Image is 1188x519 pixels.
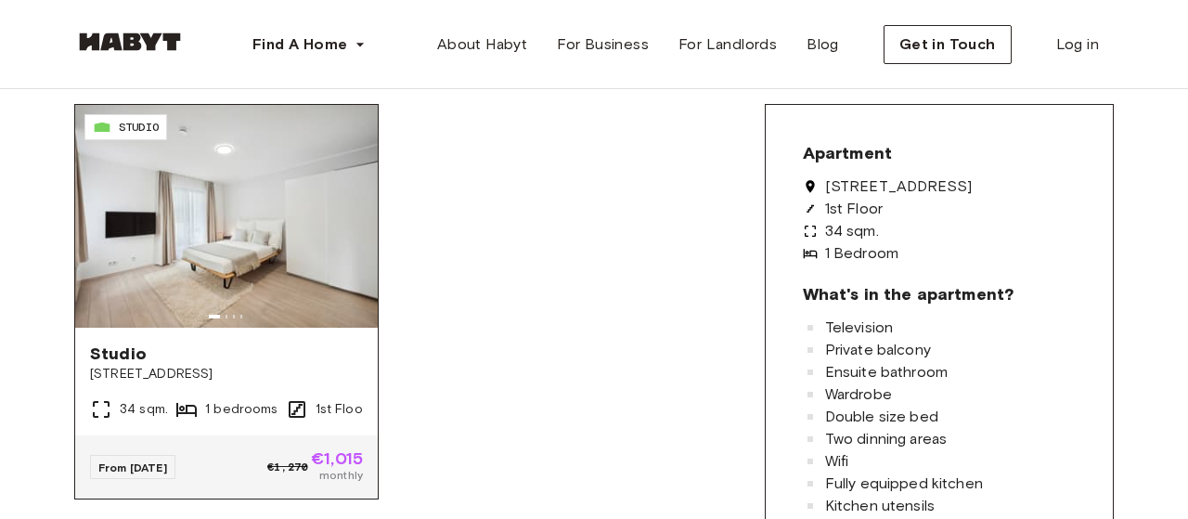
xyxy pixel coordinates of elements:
span: 1st Floor [825,201,883,216]
button: Find A Home [238,26,381,63]
button: Get in Touch [884,25,1012,64]
span: €1,015 [311,450,363,467]
span: Wifi [825,454,849,469]
a: For Landlords [664,26,792,63]
span: Log in [1056,33,1099,56]
span: Two dinning areas [825,432,948,447]
span: Blog [807,33,839,56]
span: 1 Bedroom [825,246,898,261]
span: monthly [311,467,363,484]
span: Studio [90,343,363,365]
span: STUDIO [119,119,159,136]
a: Blog [792,26,854,63]
span: 34 sqm. [825,224,879,239]
span: Apartment [803,142,892,164]
span: Private balcony [825,343,931,357]
span: 1 bedrooms [205,400,278,419]
span: [STREET_ADDRESS] [825,179,972,194]
span: What's in the apartment? [803,283,1014,305]
a: For Business [542,26,664,63]
span: For Business [557,33,649,56]
span: Fully equipped kitchen [825,476,983,491]
span: 1st Floor [316,400,368,419]
a: About Habyt [422,26,542,63]
img: Habyt [74,32,186,51]
span: Wardrobe [825,387,892,402]
span: Double size bed [825,409,938,424]
span: For Landlords [678,33,777,56]
span: [STREET_ADDRESS] [90,365,363,383]
span: Ensuite bathroom [825,365,948,380]
a: STUDIOImage of the roomStudio[STREET_ADDRESS]34 sqm.1 bedrooms1st FloorFrom [DATE]€1,270€1,015mon... [75,105,378,499]
span: Get in Touch [899,33,996,56]
span: Find A Home [252,33,347,56]
span: About Habyt [437,33,527,56]
span: Kitchen utensils [825,499,935,513]
span: €1,270 [267,459,307,475]
a: Log in [1041,26,1114,63]
span: From [DATE] [98,461,167,474]
span: 34 sqm. [120,400,168,419]
img: Image of the room [75,105,378,328]
span: Television [825,320,894,335]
